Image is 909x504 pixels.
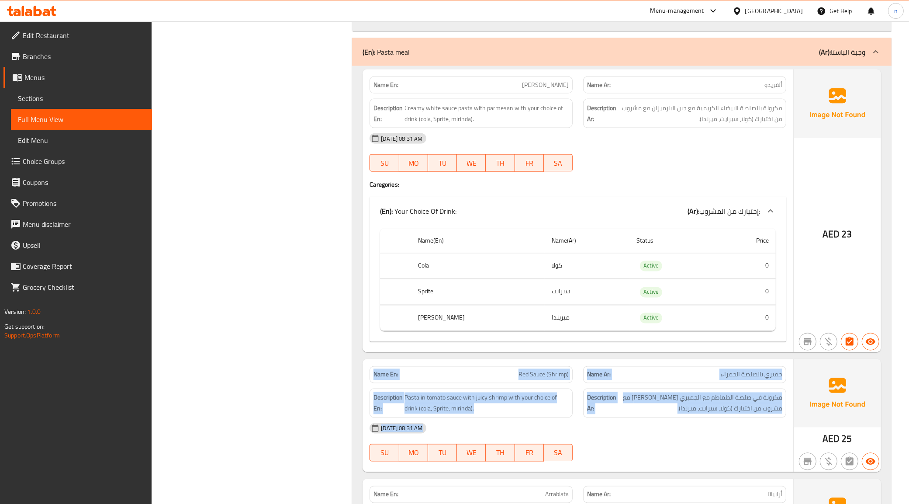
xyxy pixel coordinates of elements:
[587,370,611,379] strong: Name Ar:
[23,177,145,188] span: Coupons
[3,256,152,277] a: Coverage Report
[23,282,145,292] span: Grocery Checklist
[18,135,145,146] span: Edit Menu
[428,154,457,172] button: TU
[3,235,152,256] a: Upsell
[587,393,616,414] strong: Description Ar:
[399,154,428,172] button: MO
[640,313,662,323] span: Active
[373,447,395,459] span: SU
[699,205,760,218] span: إختيارك من المشروب:
[894,6,898,16] span: n
[862,453,879,470] button: Available
[373,103,403,124] strong: Description En:
[819,47,865,57] p: وجبة الباستا
[841,453,858,470] button: Not has choices
[432,447,453,459] span: TU
[547,447,569,459] span: SA
[3,172,152,193] a: Coupons
[3,277,152,298] a: Grocery Checklist
[428,444,457,462] button: TU
[522,80,569,90] span: [PERSON_NAME]
[411,229,545,254] th: Name(En)
[842,431,852,448] span: 25
[486,154,515,172] button: TH
[799,453,816,470] button: Not branch specific item
[380,229,776,332] table: choices table
[23,261,145,271] span: Coverage Report
[370,444,399,462] button: SU
[640,287,662,297] span: Active
[842,226,852,243] span: 23
[545,253,629,279] td: كولا
[352,38,892,66] div: (En): Pasta meal(Ar):وجبة الباستا
[460,447,482,459] span: WE
[545,490,569,499] span: Arrabiata
[518,447,540,459] span: FR
[764,80,782,90] span: ألفريدو
[518,157,540,170] span: FR
[3,151,152,172] a: Choice Groups
[823,226,840,243] span: AED
[688,205,699,218] b: (Ar):
[377,135,426,143] span: [DATE] 08:31 AM
[373,80,398,90] strong: Name En:
[518,370,569,379] span: Red Sauce (Shrimp)
[373,393,403,414] strong: Description En:
[489,157,511,170] span: TH
[618,103,782,124] span: مكرونة بالصلصة البيضاء الكريمية مع جبن البارميزان مع مشروب من اختيارك (كولا، سبرايت، ميرندا).
[794,70,881,138] img: Ae5nvW7+0k+MAAAAAElFTkSuQmCC
[3,25,152,46] a: Edit Restaurant
[819,45,831,59] b: (Ar):
[629,229,717,254] th: Status
[460,157,482,170] span: WE
[457,444,486,462] button: WE
[377,424,426,433] span: [DATE] 08:31 AM
[640,261,662,271] span: Active
[820,333,837,351] button: Purchased item
[23,156,145,167] span: Choice Groups
[370,154,399,172] button: SU
[23,51,145,62] span: Branches
[380,206,456,216] p: Your Choice Of Drink:
[23,219,145,229] span: Menu disclaimer
[794,359,881,428] img: Ae5nvW7+0k+MAAAAAElFTkSuQmCC
[373,370,398,379] strong: Name En:
[370,197,786,225] div: (En): Your Choice Of Drink:(Ar):إختيارك من المشروب:
[403,447,425,459] span: MO
[404,393,569,414] span: Pasta in tomato sauce with juicy shrimp with your choice of drink (cola, Sprite, mirinda).
[4,330,60,341] a: Support.OpsPlatform
[373,157,395,170] span: SU
[3,67,152,88] a: Menus
[18,114,145,125] span: Full Menu View
[380,205,393,218] b: (En):
[399,444,428,462] button: MO
[799,333,816,351] button: Not branch specific item
[767,490,782,499] span: أرابياتا
[11,109,152,130] a: Full Menu View
[411,279,545,305] th: Sprite
[3,193,152,214] a: Promotions
[547,157,569,170] span: SA
[23,240,145,250] span: Upsell
[544,444,573,462] button: SA
[823,431,840,448] span: AED
[411,305,545,331] th: [PERSON_NAME]
[11,130,152,151] a: Edit Menu
[4,321,45,332] span: Get support on:
[432,157,453,170] span: TU
[544,154,573,172] button: SA
[18,93,145,104] span: Sections
[618,393,782,414] span: مكرونة في صلصة الطماطم مع الجمبري [PERSON_NAME] مع مشروب من اختيارك (كولا، سبرايت، ميرندا).
[370,180,786,189] h4: Caregories:
[363,45,375,59] b: (En):
[717,253,776,279] td: 0
[486,444,515,462] button: TH
[489,447,511,459] span: TH
[23,198,145,209] span: Promotions
[4,306,26,317] span: Version:
[717,279,776,305] td: 0
[515,444,544,462] button: FR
